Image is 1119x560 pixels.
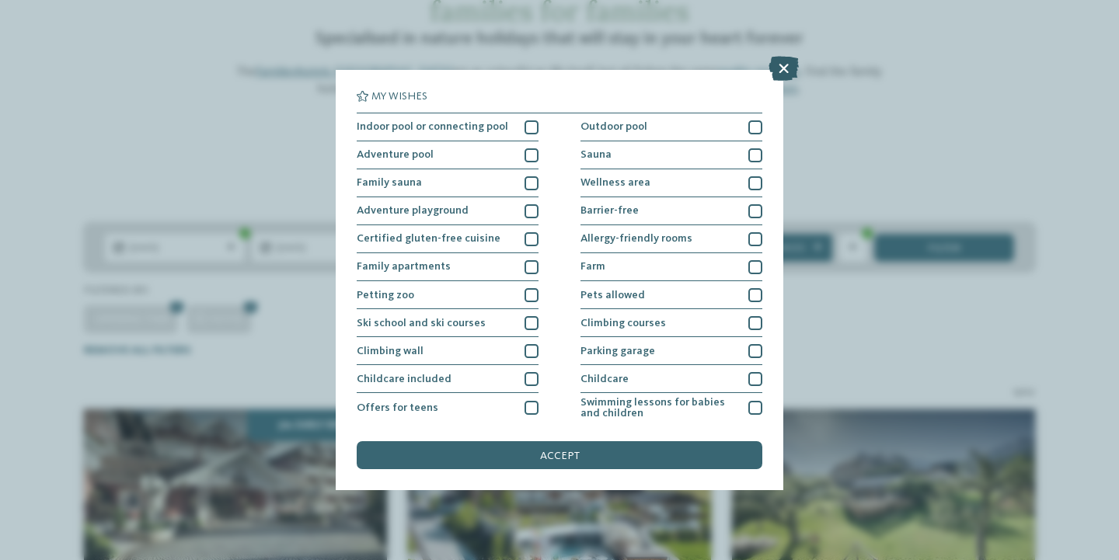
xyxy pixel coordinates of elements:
span: Parking garage [580,346,655,357]
span: accept [540,450,580,461]
span: Ski school and ski courses [357,318,486,329]
span: Farm [580,261,605,272]
span: Offers for teens [357,402,438,413]
span: Adventure pool [357,149,434,160]
span: Certified gluten-free cuisine [357,233,500,244]
span: Barrier-free [580,205,639,216]
span: Climbing courses [580,318,666,329]
span: My wishes [371,91,427,102]
span: Swimming lessons for babies and children [580,397,738,419]
span: Family apartments [357,261,451,272]
span: Wellness area [580,177,650,188]
span: Petting zoo [357,290,414,301]
span: Sauna [580,149,612,160]
span: Pets allowed [580,290,645,301]
span: Adventure playground [357,205,469,216]
span: Childcare [580,374,629,384]
span: Allergy-friendly rooms [580,233,692,244]
span: Climbing wall [357,346,424,357]
span: Childcare included [357,374,451,384]
span: Family sauna [357,177,422,188]
span: Indoor pool or connecting pool [357,121,508,132]
span: Outdoor pool [580,121,647,132]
